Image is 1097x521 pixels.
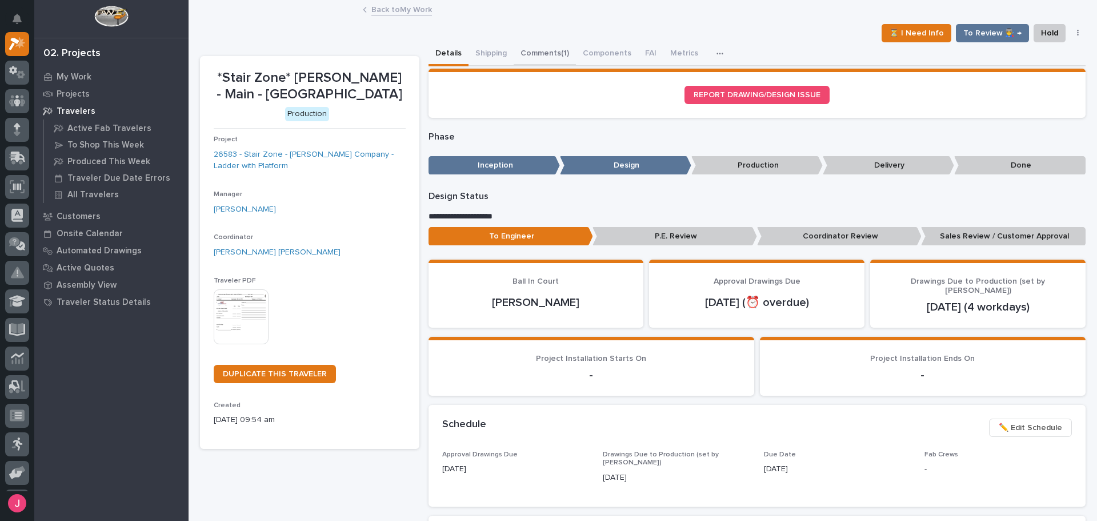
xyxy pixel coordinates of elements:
[1034,24,1066,42] button: Hold
[911,277,1045,295] span: Drawings Due to Production (set by [PERSON_NAME])
[34,293,189,311] a: Traveler Status Details
[663,296,851,309] p: [DATE] (⏰ overdue)
[67,140,144,150] p: To Shop This Week
[429,227,593,246] p: To Engineer
[214,365,336,383] a: DUPLICATE THIS TRAVELER
[34,276,189,293] a: Assembly View
[560,156,691,175] p: Design
[603,451,719,466] span: Drawings Due to Production (set by [PERSON_NAME])
[963,26,1022,40] span: To Review 👨‍🏭 →
[44,137,189,153] a: To Shop This Week
[764,463,911,475] p: [DATE]
[429,191,1086,202] p: Design Status
[67,173,170,184] p: Traveler Due Date Errors
[57,246,142,256] p: Automated Drawings
[34,102,189,120] a: Travelers
[514,42,576,66] button: Comments (1)
[889,26,944,40] span: ⏳ I Need Info
[44,186,189,202] a: All Travelers
[5,7,29,31] button: Notifications
[694,91,820,99] span: REPORT DRAWING/DESIGN ISSUE
[870,355,975,363] span: Project Installation Ends On
[638,42,663,66] button: FAI
[956,24,1029,42] button: To Review 👨‍🏭 →
[921,227,1086,246] p: Sales Review / Customer Approval
[954,156,1086,175] p: Done
[44,153,189,169] a: Produced This Week
[34,208,189,225] a: Customers
[757,227,922,246] p: Coordinator Review
[44,120,189,136] a: Active Fab Travelers
[57,263,114,273] p: Active Quotes
[214,136,238,143] span: Project
[67,124,151,134] p: Active Fab Travelers
[67,157,150,167] p: Produced This Week
[57,89,90,100] p: Projects
[442,451,518,458] span: Approval Drawings Due
[5,491,29,515] button: users-avatar
[513,277,559,285] span: Ball In Court
[223,370,327,378] span: DUPLICATE THIS TRAVELER
[429,42,469,66] button: Details
[214,277,256,284] span: Traveler PDF
[34,259,189,276] a: Active Quotes
[14,14,29,32] div: Notifications
[57,212,101,222] p: Customers
[469,42,514,66] button: Shipping
[429,156,560,175] p: Inception
[442,296,630,309] p: [PERSON_NAME]
[714,277,800,285] span: Approval Drawings Due
[999,421,1062,435] span: ✏️ Edit Schedule
[214,414,406,426] p: [DATE] 09:54 am
[576,42,638,66] button: Components
[34,225,189,242] a: Onsite Calendar
[691,156,823,175] p: Production
[34,68,189,85] a: My Work
[371,2,432,15] a: Back toMy Work
[34,242,189,259] a: Automated Drawings
[774,368,1072,382] p: -
[884,300,1072,314] p: [DATE] (4 workdays)
[764,451,796,458] span: Due Date
[924,463,1072,475] p: -
[214,191,242,198] span: Manager
[214,70,406,103] p: *Stair Zone* [PERSON_NAME] - Main - [GEOGRAPHIC_DATA]
[214,149,406,173] a: 26583 - Stair Zone - [PERSON_NAME] Company - Ladder with Platform
[214,234,253,241] span: Coordinator
[44,170,189,186] a: Traveler Due Date Errors
[57,229,123,239] p: Onsite Calendar
[684,86,830,104] a: REPORT DRAWING/DESIGN ISSUE
[989,419,1072,437] button: ✏️ Edit Schedule
[214,402,241,409] span: Created
[536,355,646,363] span: Project Installation Starts On
[57,297,151,308] p: Traveler Status Details
[57,280,117,291] p: Assembly View
[442,463,590,475] p: [DATE]
[592,227,757,246] p: P.E. Review
[1041,26,1058,40] span: Hold
[67,190,119,200] p: All Travelers
[442,368,740,382] p: -
[603,472,750,484] p: [DATE]
[57,72,91,82] p: My Work
[429,132,1086,142] p: Phase
[214,246,341,258] a: [PERSON_NAME] [PERSON_NAME]
[442,419,486,431] h2: Schedule
[34,85,189,102] a: Projects
[285,107,329,121] div: Production
[823,156,954,175] p: Delivery
[214,204,276,216] a: [PERSON_NAME]
[43,47,101,60] div: 02. Projects
[94,6,128,27] img: Workspace Logo
[57,106,95,117] p: Travelers
[663,42,705,66] button: Metrics
[882,24,951,42] button: ⏳ I Need Info
[924,451,958,458] span: Fab Crews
